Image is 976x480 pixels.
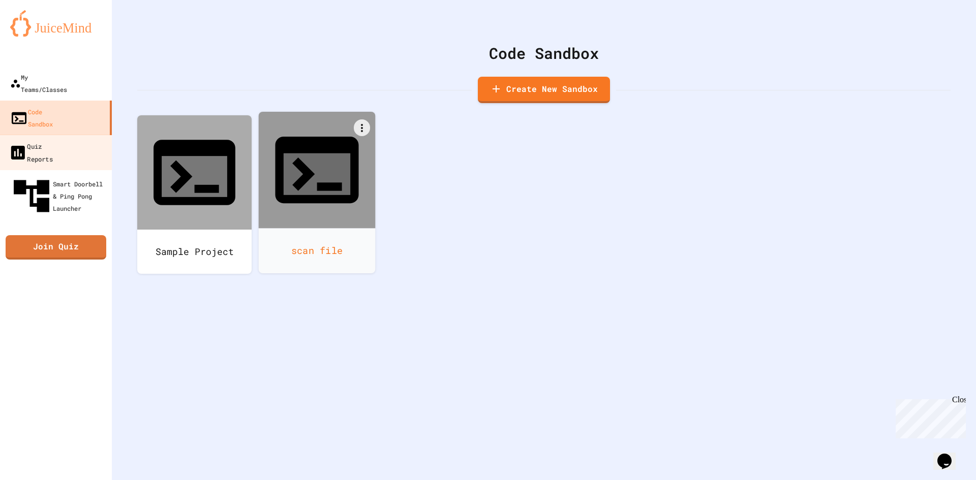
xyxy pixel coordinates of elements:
[259,112,376,273] a: scan file
[6,235,106,260] a: Join Quiz
[10,10,102,37] img: logo-orange.svg
[259,228,376,273] div: scan file
[892,395,966,438] iframe: chat widget
[137,115,252,274] a: Sample Project
[137,42,951,65] div: Code Sandbox
[9,140,53,165] div: Quiz Reports
[10,71,67,95] div: My Teams/Classes
[137,230,252,274] div: Sample Project
[478,77,610,103] a: Create New Sandbox
[10,106,53,130] div: Code Sandbox
[4,4,70,65] div: Chat with us now!Close
[10,175,108,217] div: Smart Doorbell & Ping Pong Launcher
[933,439,966,470] iframe: chat widget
